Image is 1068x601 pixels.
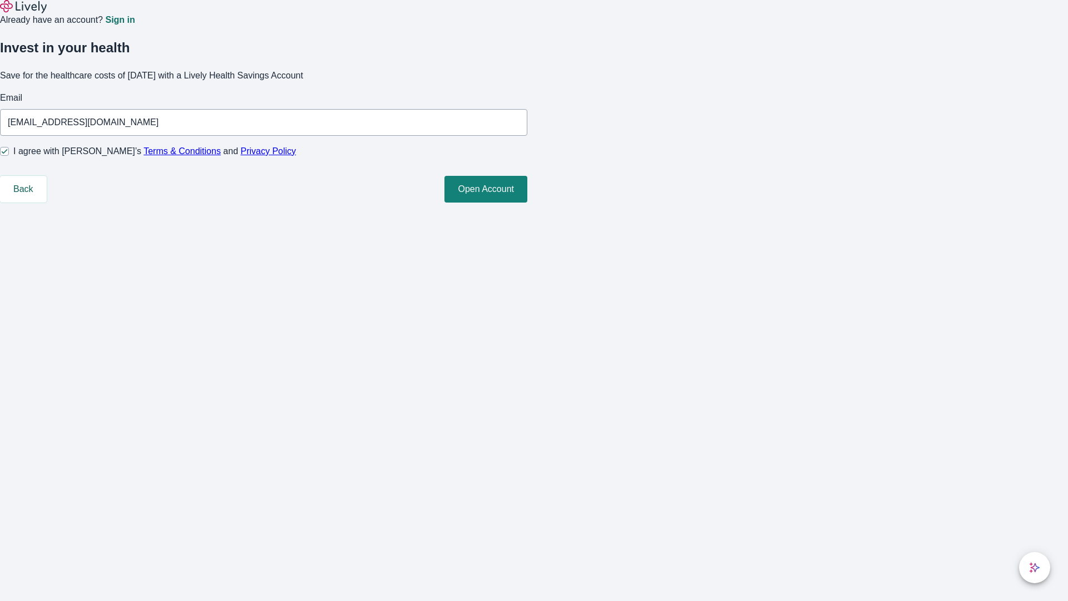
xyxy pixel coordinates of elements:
svg: Lively AI Assistant [1029,562,1040,573]
a: Terms & Conditions [144,146,221,156]
button: chat [1019,552,1050,583]
button: Open Account [444,176,527,203]
a: Sign in [105,16,135,24]
a: Privacy Policy [241,146,296,156]
span: I agree with [PERSON_NAME]’s and [13,145,296,158]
